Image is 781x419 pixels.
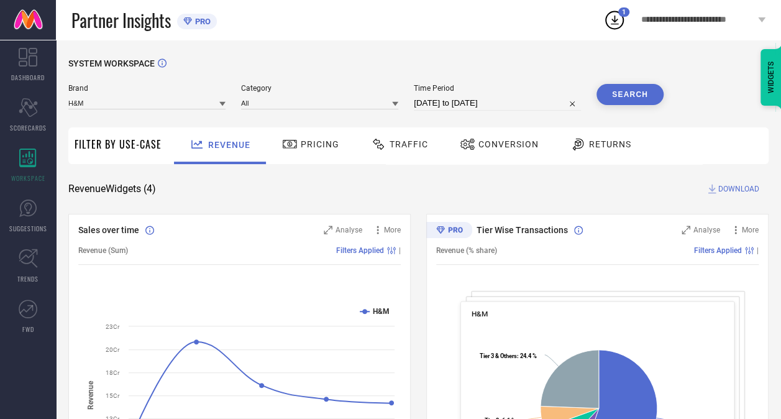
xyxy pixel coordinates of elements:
[11,73,45,82] span: DASHBOARD
[390,139,428,149] span: Traffic
[75,137,162,152] span: Filter By Use-Case
[17,274,39,283] span: TRENDS
[10,123,47,132] span: SCORECARDS
[301,139,339,149] span: Pricing
[694,246,742,255] span: Filters Applied
[106,392,120,399] text: 15Cr
[86,380,95,410] tspan: Revenue
[68,84,226,93] span: Brand
[11,173,45,183] span: WORKSPACE
[477,225,568,235] span: Tier Wise Transactions
[324,226,332,234] svg: Zoom
[384,226,401,234] span: More
[9,224,47,233] span: SUGGESTIONS
[589,139,631,149] span: Returns
[241,84,398,93] span: Category
[106,323,120,330] text: 23Cr
[472,310,488,318] span: H&M
[757,246,759,255] span: |
[71,7,171,33] span: Partner Insights
[68,58,155,68] span: SYSTEM WORKSPACE
[693,226,720,234] span: Analyse
[603,9,626,31] div: Open download list
[426,222,472,241] div: Premium
[399,246,401,255] span: |
[478,139,539,149] span: Conversion
[106,369,120,376] text: 18Cr
[718,183,759,195] span: DOWNLOAD
[480,352,517,359] tspan: Tier 3 & Others
[106,346,120,353] text: 20Cr
[22,325,34,334] span: FWD
[436,246,497,255] span: Revenue (% share)
[742,226,759,234] span: More
[208,140,250,150] span: Revenue
[414,96,581,111] input: Select time period
[480,352,537,359] text: : 24.4 %
[622,8,626,16] span: 1
[682,226,690,234] svg: Zoom
[414,84,581,93] span: Time Period
[68,183,156,195] span: Revenue Widgets ( 4 )
[336,226,362,234] span: Analyse
[78,225,139,235] span: Sales over time
[373,307,390,316] text: H&M
[78,246,128,255] span: Revenue (Sum)
[596,84,664,105] button: Search
[336,246,384,255] span: Filters Applied
[192,17,211,26] span: PRO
